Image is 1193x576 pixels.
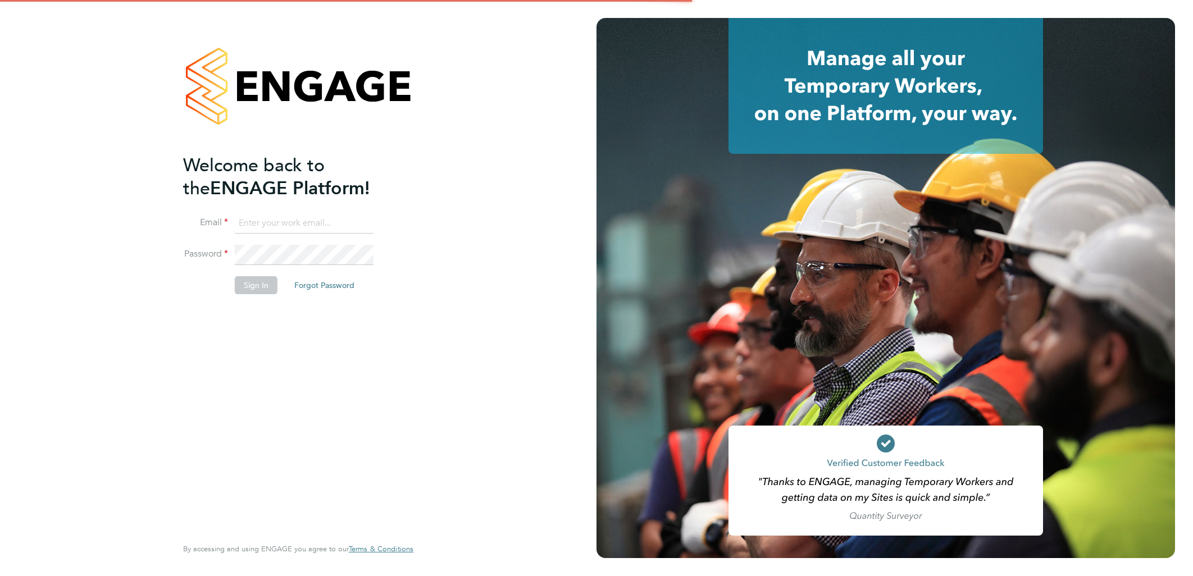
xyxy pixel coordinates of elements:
[183,154,325,199] span: Welcome back to the
[285,276,363,294] button: Forgot Password
[349,545,413,554] a: Terms & Conditions
[235,276,277,294] button: Sign In
[183,248,228,260] label: Password
[183,544,413,554] span: By accessing and using ENGAGE you agree to our
[349,544,413,554] span: Terms & Conditions
[183,154,402,200] h2: ENGAGE Platform!
[183,217,228,228] label: Email
[235,213,374,234] input: Enter your work email...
